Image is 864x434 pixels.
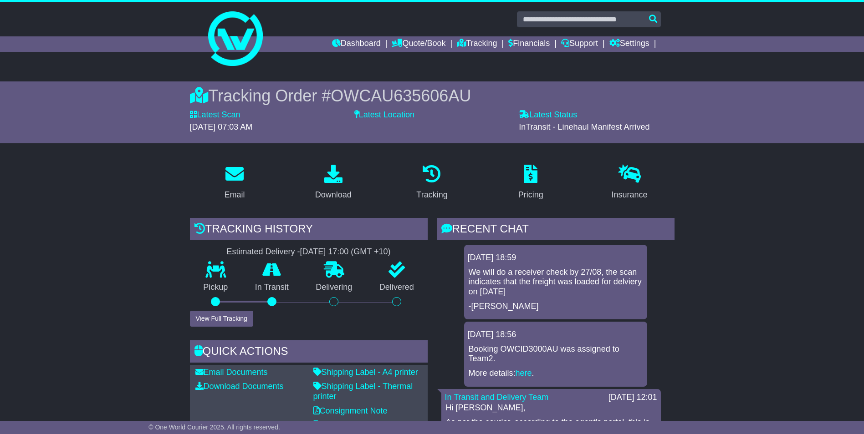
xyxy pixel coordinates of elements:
[313,368,418,377] a: Shipping Label - A4 printer
[469,267,643,297] p: We will do a receiver check by 27/08, the scan indicates that the freight was loaded for delviery...
[606,161,654,204] a: Insurance
[469,344,643,364] p: Booking OWCID3000AU was assigned to Team2.
[468,330,644,340] div: [DATE] 18:56
[302,283,366,293] p: Delivering
[331,86,471,105] span: OWCAU635606AU
[508,36,550,52] a: Financials
[195,368,268,377] a: Email Documents
[512,161,549,204] a: Pricing
[445,393,549,402] a: In Transit and Delivery Team
[190,283,242,293] p: Pickup
[224,189,245,201] div: Email
[468,253,644,263] div: [DATE] 18:59
[313,382,413,401] a: Shipping Label - Thermal printer
[241,283,302,293] p: In Transit
[190,340,428,365] div: Quick Actions
[354,110,414,120] label: Latest Location
[446,403,656,413] p: Hi [PERSON_NAME],
[195,382,284,391] a: Download Documents
[300,247,391,257] div: [DATE] 17:00 (GMT +10)
[469,302,643,312] p: -[PERSON_NAME]
[309,161,358,204] a: Download
[190,311,253,327] button: View Full Tracking
[392,36,445,52] a: Quote/Book
[190,110,240,120] label: Latest Scan
[190,218,428,242] div: Tracking history
[519,110,577,120] label: Latest Status
[190,122,253,131] span: [DATE] 07:03 AM
[608,393,657,403] div: [DATE] 12:01
[218,161,251,204] a: Email
[315,189,352,201] div: Download
[148,424,280,431] span: © One World Courier 2025. All rights reserved.
[190,247,428,257] div: Estimated Delivery -
[437,218,675,242] div: RECENT CHAT
[469,368,643,378] p: More details: .
[609,36,649,52] a: Settings
[561,36,598,52] a: Support
[457,36,497,52] a: Tracking
[410,161,453,204] a: Tracking
[518,189,543,201] div: Pricing
[612,189,648,201] div: Insurance
[313,420,402,429] a: Original Address Label
[366,283,428,293] p: Delivered
[190,86,675,106] div: Tracking Order #
[516,368,532,378] a: here
[313,406,388,415] a: Consignment Note
[416,189,447,201] div: Tracking
[332,36,381,52] a: Dashboard
[519,122,649,131] span: InTransit - Linehaul Manifest Arrived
